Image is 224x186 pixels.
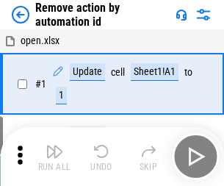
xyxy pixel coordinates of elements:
div: Remove action by automation id [35,1,170,29]
div: cell [111,67,125,78]
img: Support [176,9,187,21]
img: Settings menu [195,6,212,24]
div: Sheet1!A1 [131,63,178,81]
img: Back [12,6,29,24]
span: # 1 [35,78,46,90]
div: to [184,67,192,78]
div: 1 [56,87,67,104]
span: open.xlsx [21,35,59,46]
div: Update [70,126,105,144]
div: Update [70,63,105,81]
